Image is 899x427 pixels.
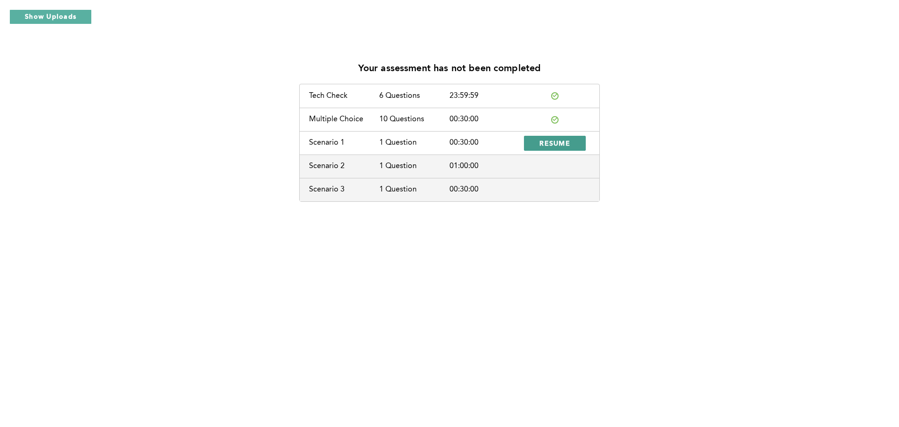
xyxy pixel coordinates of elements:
div: 10 Questions [379,115,449,124]
div: Scenario 3 [309,185,379,194]
div: Scenario 1 [309,139,379,147]
div: 1 Question [379,139,449,147]
p: Your assessment has not been completed [358,64,541,74]
div: Multiple Choice [309,115,379,124]
div: 1 Question [379,185,449,194]
div: Scenario 2 [309,162,379,170]
div: 1 Question [379,162,449,170]
div: 6 Questions [379,92,449,100]
div: Tech Check [309,92,379,100]
button: RESUME [524,136,586,151]
div: 01:00:00 [449,162,520,170]
button: Show Uploads [9,9,92,24]
div: 00:30:00 [449,115,520,124]
div: 00:30:00 [449,185,520,194]
span: RESUME [539,139,570,147]
div: 23:59:59 [449,92,520,100]
div: 00:30:00 [449,139,520,147]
